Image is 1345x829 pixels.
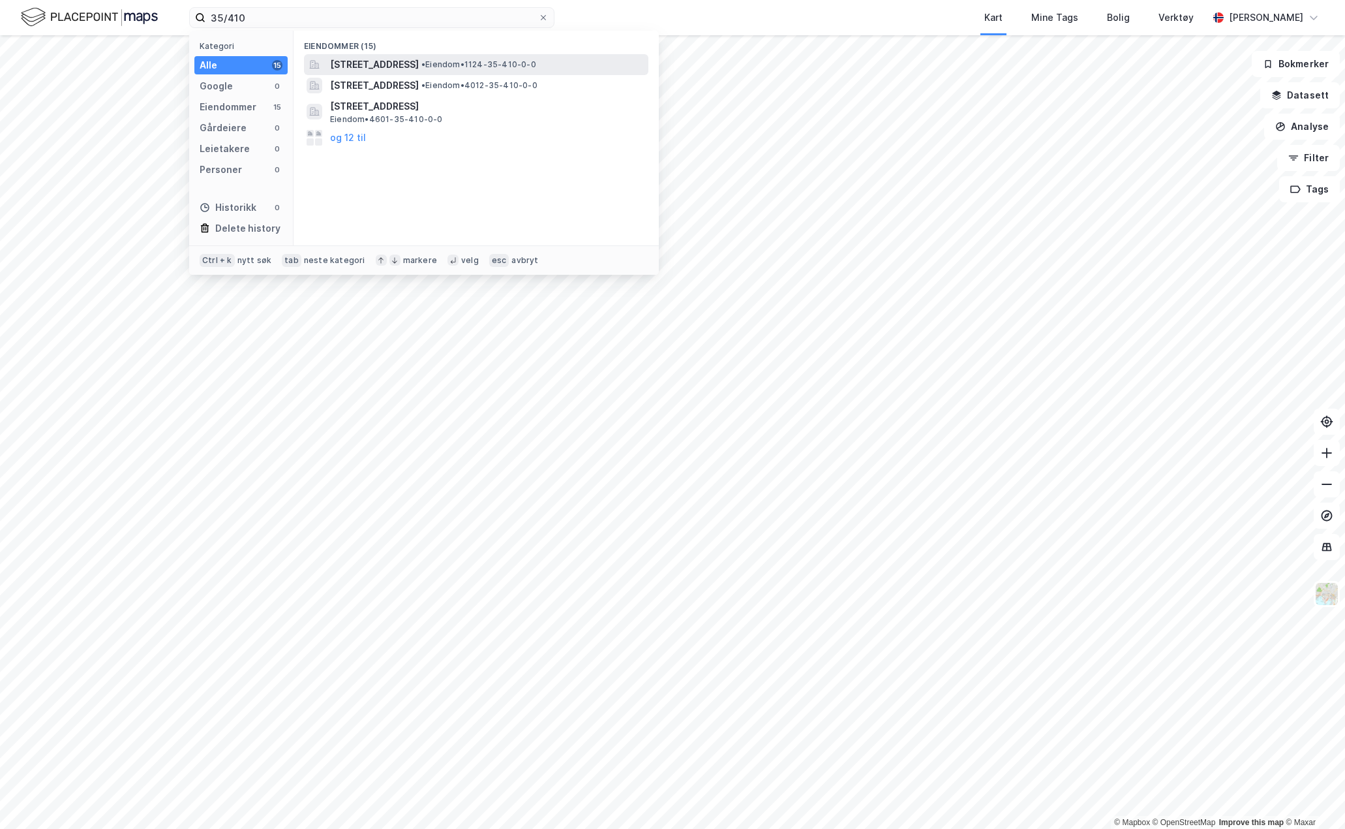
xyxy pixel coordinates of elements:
[984,10,1003,25] div: Kart
[200,200,256,215] div: Historikk
[330,78,419,93] span: [STREET_ADDRESS]
[489,254,509,267] div: esc
[200,78,233,94] div: Google
[330,57,419,72] span: [STREET_ADDRESS]
[1260,82,1340,108] button: Datasett
[272,202,282,213] div: 0
[200,120,247,136] div: Gårdeiere
[272,123,282,133] div: 0
[1277,145,1340,171] button: Filter
[1252,51,1340,77] button: Bokmerker
[200,99,256,115] div: Eiendommer
[1031,10,1078,25] div: Mine Tags
[272,102,282,112] div: 15
[421,59,536,70] span: Eiendom • 1124-35-410-0-0
[1314,582,1339,606] img: Z
[403,255,437,266] div: markere
[200,57,217,73] div: Alle
[272,60,282,70] div: 15
[1158,10,1194,25] div: Verktøy
[1264,114,1340,140] button: Analyse
[1229,10,1303,25] div: [PERSON_NAME]
[421,80,537,91] span: Eiendom • 4012-35-410-0-0
[330,130,366,146] button: og 12 til
[294,31,659,54] div: Eiendommer (15)
[1280,766,1345,829] iframe: Chat Widget
[1153,818,1216,827] a: OpenStreetMap
[421,59,425,69] span: •
[282,254,301,267] div: tab
[1279,176,1340,202] button: Tags
[272,81,282,91] div: 0
[215,221,280,236] div: Delete history
[200,141,250,157] div: Leietakere
[237,255,272,266] div: nytt søk
[200,41,288,51] div: Kategori
[272,144,282,154] div: 0
[511,255,538,266] div: avbryt
[200,254,235,267] div: Ctrl + k
[205,8,538,27] input: Søk på adresse, matrikkel, gårdeiere, leietakere eller personer
[330,114,443,125] span: Eiendom • 4601-35-410-0-0
[1219,818,1284,827] a: Improve this map
[200,162,242,178] div: Personer
[21,6,158,29] img: logo.f888ab2527a4732fd821a326f86c7f29.svg
[421,80,425,90] span: •
[330,99,643,114] span: [STREET_ADDRESS]
[1114,818,1150,827] a: Mapbox
[272,164,282,175] div: 0
[461,255,479,266] div: velg
[1107,10,1130,25] div: Bolig
[1280,766,1345,829] div: Kontrollprogram for chat
[304,255,365,266] div: neste kategori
